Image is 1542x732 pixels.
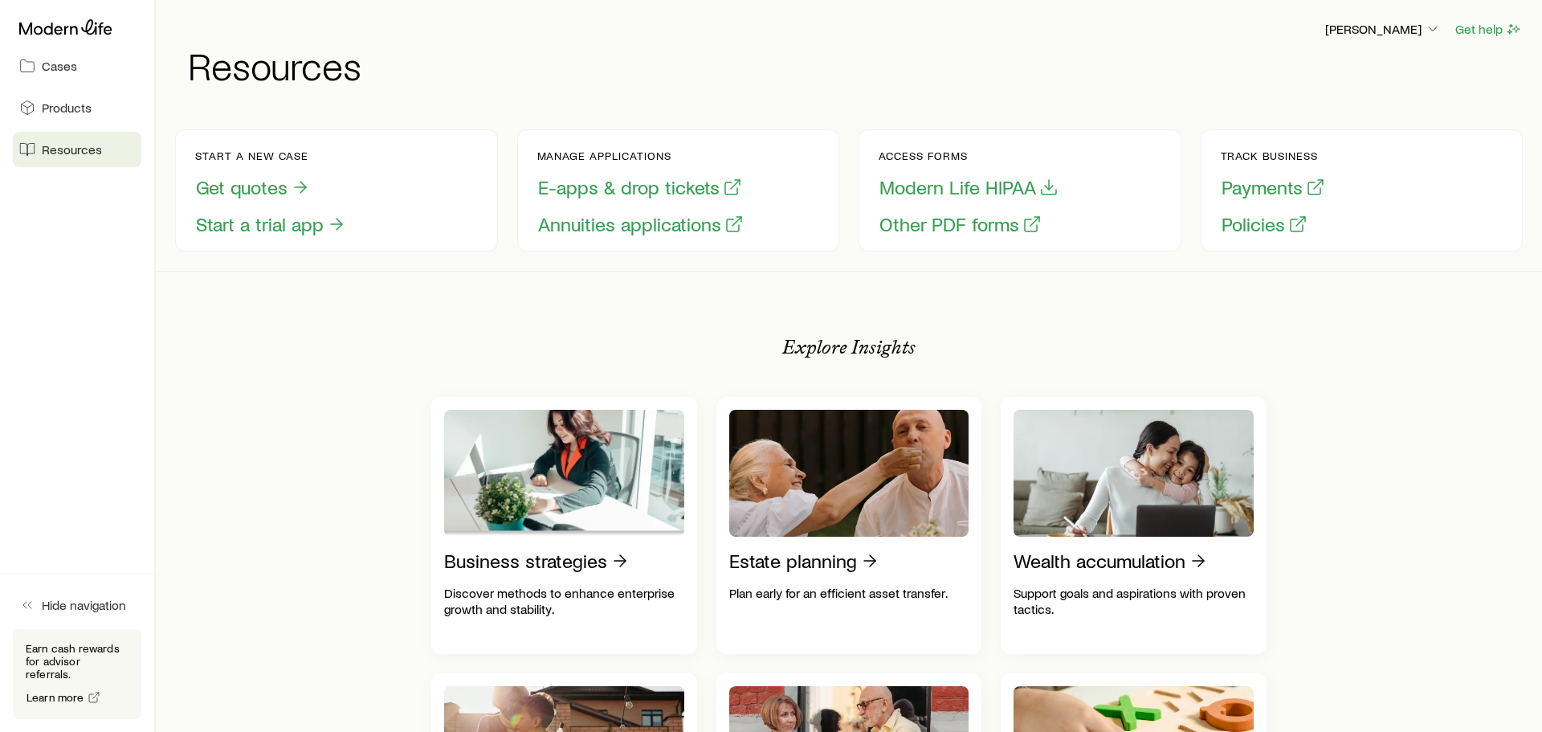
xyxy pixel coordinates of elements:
button: Start a trial app [195,212,347,237]
p: Earn cash rewards for advisor referrals. [26,642,128,681]
button: Get help [1454,20,1523,39]
p: Manage applications [537,149,744,162]
button: Get quotes [195,175,311,200]
span: Hide navigation [42,597,126,613]
span: Products [42,100,92,116]
a: Resources [13,132,141,167]
a: Products [13,90,141,125]
div: Earn cash rewards for advisor referrals.Learn more [13,629,141,719]
button: Other PDF forms [879,212,1042,237]
button: Policies [1221,212,1308,237]
button: [PERSON_NAME] [1324,20,1442,39]
p: Estate planning [729,550,857,572]
span: Learn more [27,692,84,703]
button: E-apps & drop tickets [537,175,743,200]
a: Cases [13,48,141,84]
p: Plan early for an efficient asset transfer. [729,585,969,601]
img: Business strategies [444,410,684,537]
p: Access forms [879,149,1059,162]
p: Business strategies [444,550,607,572]
p: [PERSON_NAME] [1325,21,1441,37]
button: Modern Life HIPAA [879,175,1059,200]
img: Wealth accumulation [1014,410,1254,537]
button: Annuities applications [537,212,744,237]
button: Payments [1221,175,1326,200]
span: Cases [42,58,77,74]
a: Wealth accumulationSupport goals and aspirations with proven tactics. [1001,397,1267,654]
a: Business strategiesDiscover methods to enhance enterprise growth and stability. [431,397,697,654]
p: Discover methods to enhance enterprise growth and stability. [444,585,684,617]
span: Resources [42,141,102,157]
p: Start a new case [195,149,347,162]
p: Support goals and aspirations with proven tactics. [1014,585,1254,617]
img: Estate planning [729,410,969,537]
a: Estate planningPlan early for an efficient asset transfer. [716,397,982,654]
h1: Resources [188,46,1523,84]
p: Track business [1221,149,1326,162]
p: Wealth accumulation [1014,550,1185,572]
button: Hide navigation [13,587,141,623]
p: Explore Insights [782,336,916,358]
